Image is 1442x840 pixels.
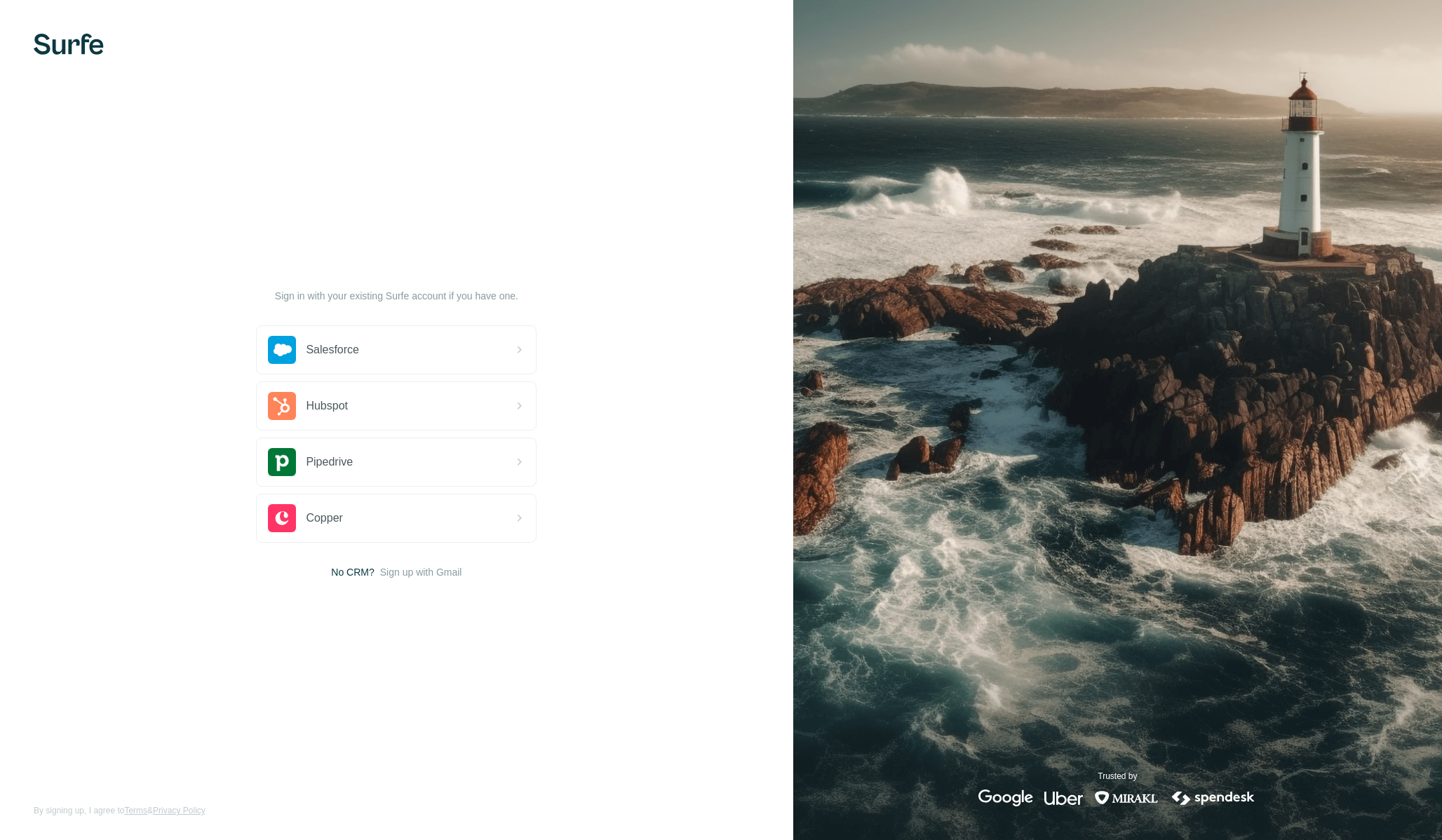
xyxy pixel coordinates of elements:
img: mirakl's logo [1094,790,1159,806]
span: Copper [306,510,342,527]
span: By signing up, I agree to & [34,804,205,817]
a: Privacy Policy [153,806,205,815]
span: No CRM? [331,565,374,579]
button: Sign up with Gmail [380,565,462,579]
img: hubspot's logo [268,392,296,420]
span: Salesforce [306,341,359,358]
span: Pipedrive [306,454,353,470]
img: uber's logo [1044,790,1083,806]
p: Trusted by [1098,770,1137,783]
img: salesforce's logo [268,336,296,364]
img: copper's logo [268,504,296,532]
p: Sign in with your existing Surfe account if you have one. [275,289,518,303]
a: Terms [124,806,147,815]
img: Surfe's logo [34,34,104,55]
img: spendesk's logo [1170,790,1257,806]
img: pipedrive's logo [268,448,296,476]
img: google's logo [978,790,1033,806]
span: Hubspot [306,398,348,414]
h1: Let’s get started! [256,261,537,283]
